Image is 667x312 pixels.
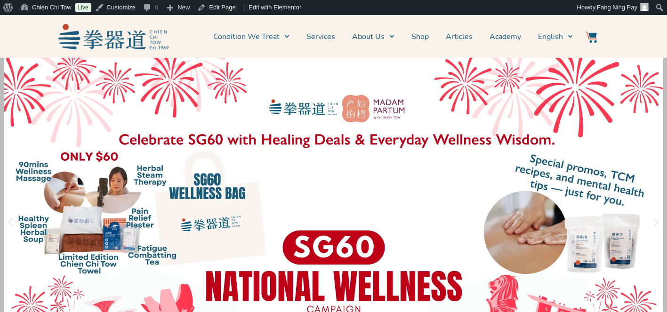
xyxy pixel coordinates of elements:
[446,25,473,48] a: Articles
[538,25,573,48] a: English
[5,217,16,228] div: Previous slide
[249,4,301,11] span: Edit with Elementor
[75,3,91,12] a: Live
[597,4,637,11] span: Fang Ning Pay
[411,25,429,48] a: Shop
[586,31,597,43] img: Website Icon-03
[306,25,335,48] a: Services
[213,25,289,48] a: Condition We Treat
[651,217,662,228] div: Next slide
[173,25,573,48] nav: Menu
[490,25,521,48] a: Academy
[352,25,394,48] a: About Us
[538,31,563,42] span: English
